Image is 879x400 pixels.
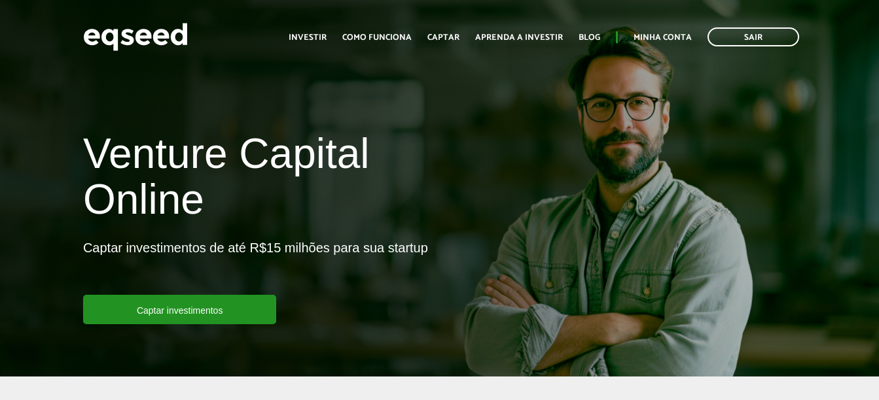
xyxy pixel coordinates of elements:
a: Captar investimentos [83,295,277,324]
a: Investir [289,33,327,42]
a: Como funciona [342,33,412,42]
h1: Venture Capital Online [83,131,430,229]
img: EqSeed [83,20,188,54]
a: Sair [708,27,799,46]
a: Captar [427,33,459,42]
a: Minha conta [634,33,692,42]
a: Blog [579,33,600,42]
a: Aprenda a investir [475,33,563,42]
p: Captar investimentos de até R$15 milhões para sua startup [83,240,428,295]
